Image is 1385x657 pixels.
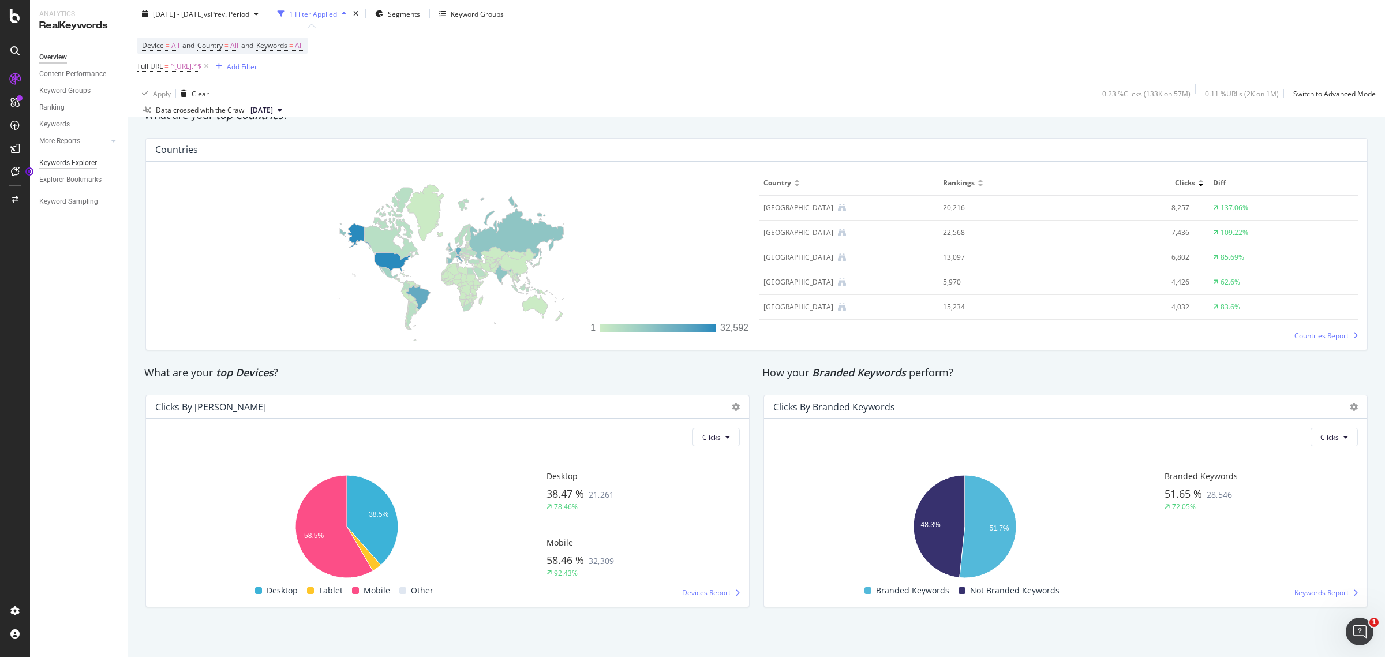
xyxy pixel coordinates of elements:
div: Switzerland [763,203,833,213]
span: 28,546 [1207,489,1232,500]
div: Keyword Groups [39,85,91,97]
div: 1 [590,321,596,335]
span: Country [197,40,223,50]
div: Overview [39,51,67,64]
span: 38.47 % [546,487,584,501]
div: 20,216 [943,203,1042,213]
div: 109.22% [1221,227,1248,238]
span: All [230,38,238,54]
button: Clear [176,84,209,103]
span: All [295,38,303,54]
div: Countries [155,144,198,155]
div: RealKeywords [39,19,118,32]
div: Add Filter [227,61,257,71]
a: Keywords [39,118,119,130]
div: Apply [153,88,171,98]
span: vs Prev. Period [204,9,249,18]
button: Keyword Groups [435,5,508,23]
span: All [171,38,179,54]
div: Keyword Sampling [39,196,98,208]
text: 58.5% [304,531,324,539]
span: Mobile [546,537,573,548]
button: [DATE] - [DATE]vsPrev. Period [137,5,263,23]
text: 38.5% [369,510,388,518]
span: Segments [388,9,420,18]
span: 32,309 [589,555,614,566]
span: Not Branded Keywords [970,584,1060,598]
button: Clicks [1311,428,1358,446]
div: Clear [192,88,209,98]
span: Rankings [943,178,975,188]
div: 0.11 % URLs ( 2K on 1M ) [1205,88,1279,98]
span: Tablet [319,584,343,598]
a: Keyword Groups [39,85,119,97]
div: What are your ? [144,365,751,380]
div: Spain [763,302,833,312]
span: Devices Report [682,588,731,598]
span: Keywords Report [1294,588,1349,598]
span: 2025 Sep. 7th [250,105,273,115]
span: Country [763,178,791,188]
a: Countries Report [1294,331,1358,341]
span: [DATE] - [DATE] [153,9,204,18]
a: Keywords Report [1294,588,1358,598]
div: 6,802 [1063,252,1189,263]
div: More Reports [39,135,80,147]
div: 1 Filter Applied [289,9,337,18]
div: Keyword Groups [451,9,504,18]
span: Countries Report [1294,331,1349,341]
span: 58.46 % [546,553,584,567]
span: = [224,40,229,50]
div: 62.6% [1221,277,1240,288]
span: = [289,40,293,50]
span: and [241,40,253,50]
div: 5,970 [943,277,1042,288]
div: Content Performance [39,68,106,80]
span: and [182,40,194,50]
div: Clicks By Branded Keywords [773,401,895,413]
span: Mobile [364,584,390,598]
div: 13,097 [943,252,1042,263]
a: Keywords Explorer [39,157,119,169]
div: How your perform? [762,365,1369,380]
span: Device [142,40,164,50]
a: Ranking [39,102,119,114]
a: Overview [39,51,119,64]
span: Clicks [702,432,721,442]
span: Clicks [1175,178,1195,188]
div: Analytics [39,9,118,19]
span: 21,261 [589,489,614,500]
span: 1 [1369,618,1379,627]
div: 4,426 [1063,277,1189,288]
div: Switch to Advanced Mode [1293,88,1376,98]
text: 48.3% [921,521,941,529]
div: Germany [763,227,833,238]
span: = [166,40,170,50]
div: 0.23 % Clicks ( 133K on 57M ) [1102,88,1191,98]
svg: A chart. [155,469,538,584]
iframe: Intercom live chat [1346,618,1373,645]
div: Tooltip anchor [24,166,35,177]
div: 78.46% [554,502,578,512]
div: Belgium [763,252,833,263]
div: 22,568 [943,227,1042,238]
span: Full URL [137,61,163,71]
span: Other [411,584,433,598]
div: Keywords Explorer [39,157,97,169]
span: Branded Keywords [1165,471,1238,481]
div: 8,257 [1063,203,1189,213]
button: Apply [137,84,171,103]
span: 51.65 % [1165,487,1202,501]
div: 85.69% [1221,252,1244,263]
span: Branded Keywords [876,584,949,598]
div: 137.06% [1221,203,1248,213]
button: Switch to Advanced Mode [1289,84,1376,103]
svg: A chart. [773,469,1156,584]
button: Add Filter [211,59,257,73]
div: 4,032 [1063,302,1189,312]
a: Content Performance [39,68,119,80]
a: More Reports [39,135,108,147]
div: 32,592 [720,321,748,335]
